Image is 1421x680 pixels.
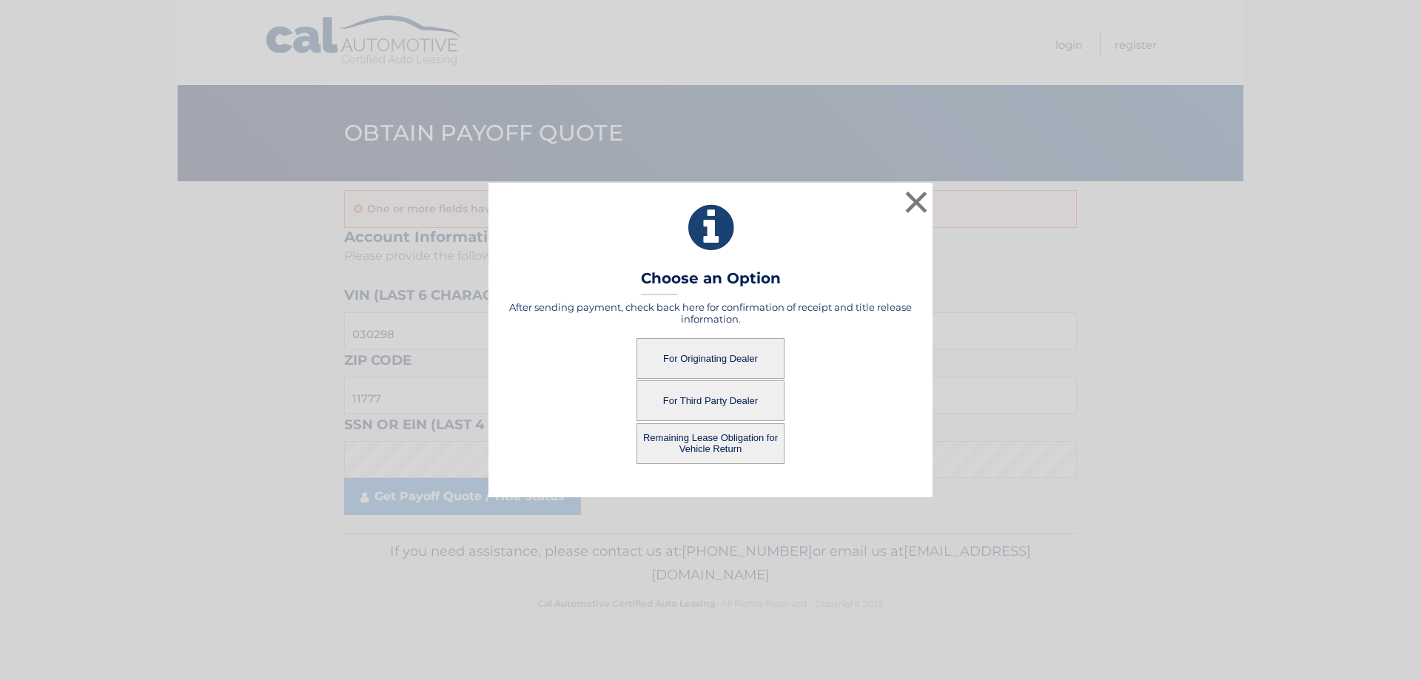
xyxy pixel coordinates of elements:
[641,269,781,295] h3: Choose an Option
[901,187,931,217] button: ×
[636,423,785,464] button: Remaining Lease Obligation for Vehicle Return
[636,380,785,421] button: For Third Party Dealer
[636,338,785,379] button: For Originating Dealer
[507,301,914,325] h5: After sending payment, check back here for confirmation of receipt and title release information.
